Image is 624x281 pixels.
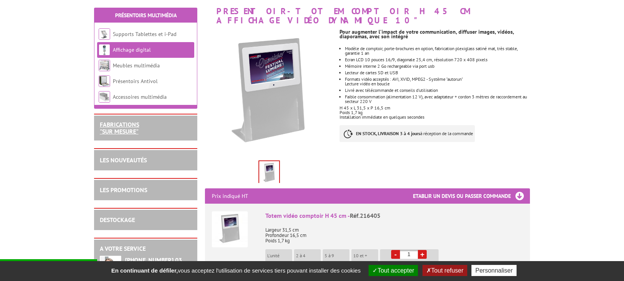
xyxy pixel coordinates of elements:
p: Formats vidéo acceptés : AVI, XVID, MPEG2 - Système "autorun" [345,77,530,82]
p: Poids 1,7 kg [340,110,530,115]
p: Lecture vidéo en boucle [345,82,530,86]
strong: [PHONE_NUMBER] 03 [125,256,182,264]
img: Présentoirs Antivol [99,75,110,87]
p: Largeur 31,5 cm Profondeur 16,5 cm Poids 1,7 kg [265,222,523,243]
li: Mémoire interne 2 Go rechargeable via port usb [345,64,530,69]
p: 10 et + [353,253,378,258]
h2: A votre service [100,245,192,252]
p: H 45 x L 31,5 x P 16,5 cm [340,106,530,110]
li: Ecran LCD 10 pouces 16/9, diagonale 25,4 cm, résolution 720 x 408 pixels [345,57,530,62]
span: Réf.216405 [350,212,380,219]
li: Faible consommation (alimentation 12 V), avec adaptateur + cordon 3 mètres de raccordement au sec... [345,95,530,104]
p: Installation immédiate en quelques secondes [340,115,530,119]
li: Modèle de comptoir, porte-brochures en option, fabrication plexiglass satiné mat, très stable, ga... [345,46,530,56]
div: Totem vidéo comptoir H 45 cm - [265,211,523,220]
a: FABRICATIONS"Sur Mesure" [100,121,139,135]
a: LES NOUVEAUTÉS [100,156,147,164]
a: Supports Tablettes et i-Pad [113,31,176,38]
a: Présentoirs Multimédia [115,12,177,19]
img: Totem vidéo comptoir H 45 cm [212,211,248,247]
a: + [418,250,427,259]
img: Supports Tablettes et i-Pad [99,28,110,40]
strong: EN STOCK, LIVRAISON 3 à 4 jours [356,131,420,136]
strong: Pour augmenter l'impact de votre communication, diffuser images, vidéos, diaporamas, avec son int... [340,28,514,40]
a: Meubles multimédia [113,62,160,69]
p: Prix indiqué HT [212,188,248,204]
li: Lecteur de cartes SD et USB [345,70,530,75]
p: L'unité [267,253,292,258]
button: Tout refuser [422,265,467,276]
p: 2 à 4 [296,253,321,258]
a: Présentoirs Antivol [113,78,158,85]
a: LES PROMOTIONS [100,186,147,194]
span: vous acceptez l'utilisation de services tiers pouvant installer des cookies [107,267,364,274]
img: affichage_digital_216405_1.jpg [205,29,334,158]
img: affichage_digital_216405_1.jpg [259,161,279,185]
a: DESTOCKAGE [100,216,135,224]
p: à réception de la commande [340,125,475,142]
a: Accessoires multimédia [113,93,167,100]
sup: HT [421,260,426,265]
strong: En continuant de défiler, [111,267,178,274]
p: Livré avec télécommande et conseils d'utilisation [345,88,530,93]
p: 5 à 9 [325,253,349,258]
a: - [391,250,400,259]
button: Tout accepter [369,265,418,276]
img: Affichage digital [99,44,110,56]
img: Accessoires multimédia [99,91,110,103]
img: Meubles multimédia [99,60,110,71]
h3: Etablir un devis ou passer commande [413,188,530,204]
a: Affichage digital [113,46,151,53]
button: Personnaliser (fenêtre modale) [471,265,517,276]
